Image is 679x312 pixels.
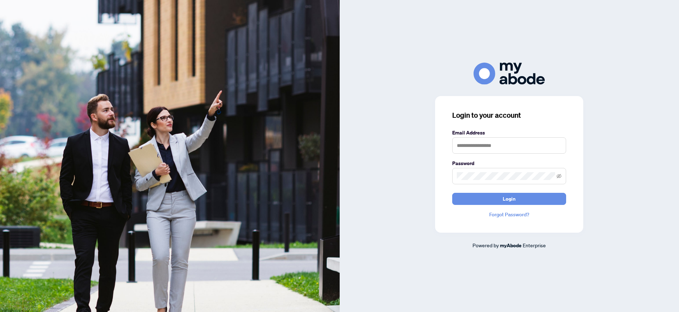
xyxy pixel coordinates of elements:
[523,242,546,248] span: Enterprise
[452,193,566,205] button: Login
[452,110,566,120] h3: Login to your account
[474,63,545,84] img: ma-logo
[452,129,566,137] label: Email Address
[503,193,516,205] span: Login
[500,242,522,249] a: myAbode
[557,174,562,179] span: eye-invisible
[452,211,566,218] a: Forgot Password?
[472,242,499,248] span: Powered by
[452,159,566,167] label: Password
